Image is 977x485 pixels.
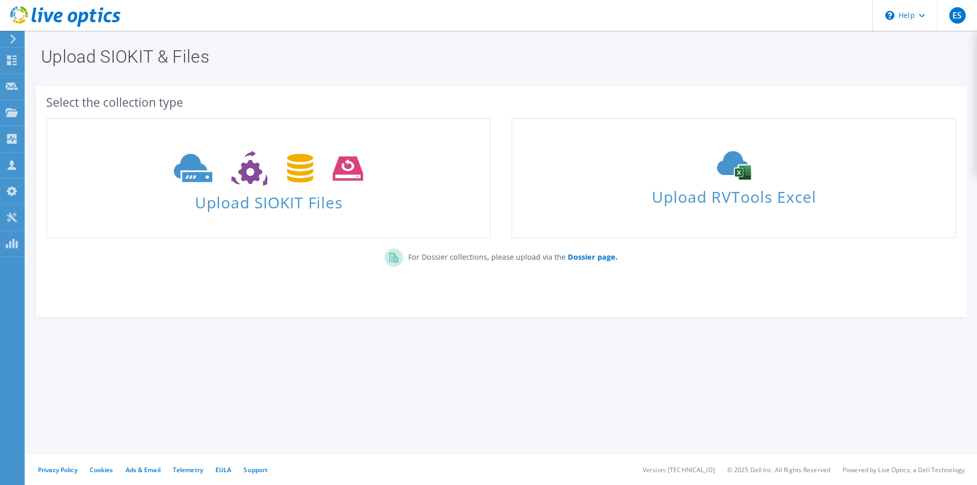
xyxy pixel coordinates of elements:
[38,465,77,474] a: Privacy Policy
[47,188,490,210] span: Upload SIOKIT Files
[511,118,956,238] a: Upload RVTools Excel
[566,252,617,262] a: Dossier page.
[173,465,203,474] a: Telemetry
[843,465,965,474] li: Powered by Live Optics, a Dell Technology
[885,11,894,20] svg: \n
[949,7,966,24] span: ES
[90,465,113,474] a: Cookies
[403,248,617,263] p: For Dossier collections, please upload via the
[41,48,956,65] h1: Upload SIOKIT & Files
[727,465,830,474] li: © 2025 Dell Inc. All Rights Reserved
[643,465,715,474] li: Version: [TECHNICAL_ID]
[512,183,955,205] span: Upload RVTools Excel
[46,118,491,238] a: Upload SIOKIT Files
[568,252,617,262] b: Dossier page.
[126,465,161,474] a: Ads & Email
[244,465,268,474] a: Support
[215,465,231,474] a: EULA
[46,96,956,108] div: Select the collection type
